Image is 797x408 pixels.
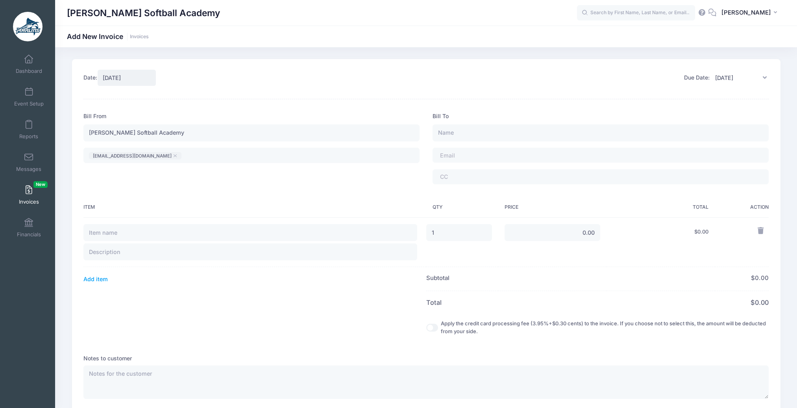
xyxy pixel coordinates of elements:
[16,166,41,172] span: Messages
[426,274,600,282] div: Subtotal
[426,197,498,218] th: QTY
[755,299,769,306] span: 0.00
[697,228,708,235] span: 0.00
[33,181,48,188] span: New
[10,148,48,176] a: Messages
[607,197,715,218] th: Total
[684,74,710,82] div: Due Date:
[607,217,715,267] td: $
[89,152,181,159] tag: marlinsoftballacademy@gmail.com
[426,224,492,241] input: 1
[67,4,220,22] h1: [PERSON_NAME] Softball Academy
[433,112,449,121] label: Bill To
[433,148,769,163] tags: ​
[16,68,42,74] span: Dashboard
[10,83,48,111] a: Event Setup
[10,214,48,241] a: Financials
[607,291,769,313] th: $
[426,291,607,313] th: Total
[83,197,426,218] th: Item
[10,181,48,209] a: InvoicesNew
[19,133,38,140] span: Reports
[83,224,417,241] input: Item name
[505,224,600,241] input: 0.00
[67,32,149,41] h1: Add New Invoice
[83,148,420,163] tags: ​
[577,5,695,21] input: Search by First Name, Last Name, or Email...
[716,4,785,22] button: [PERSON_NAME]
[710,69,769,86] input: Select date
[83,354,132,363] label: Notes to customer
[93,153,172,159] span: [EMAIL_ADDRESS][DOMAIN_NAME]
[433,169,769,184] tags: ​
[13,12,43,41] img: Marlin Softball Academy
[83,74,97,82] div: Date:
[83,124,420,141] input: Name
[174,154,177,158] x: remove tag
[441,320,769,335] label: Apply the credit card processing fee (3.95%+$0.30 cents) to the invoice. If you choose not to sel...
[755,274,769,282] span: 0.00
[130,34,149,40] a: Invoices
[19,198,39,205] span: Invoices
[17,231,41,238] span: Financials
[10,116,48,143] a: Reports
[433,124,769,141] input: Name
[498,197,607,218] th: Price
[715,197,769,218] th: Action
[613,274,769,282] div: $
[14,100,44,107] span: Event Setup
[83,112,106,121] label: Bill From
[83,274,108,285] button: Add item
[83,243,417,260] input: Description
[721,8,771,17] span: [PERSON_NAME]
[10,50,48,78] a: Dashboard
